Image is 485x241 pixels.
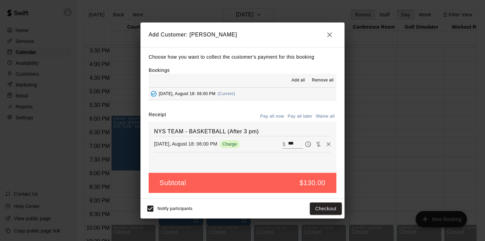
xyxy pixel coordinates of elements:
[160,178,186,187] h5: Subtotal
[149,111,166,122] label: Receipt
[323,139,334,149] button: Remove
[159,91,216,96] span: [DATE], August 18: 06:00 PM
[140,22,345,47] h2: Add Customer: [PERSON_NAME]
[303,141,313,147] span: Pay later
[149,89,159,99] button: Added - Collect Payment
[149,53,336,61] p: Choose how you want to collect the customer's payment for this booking
[291,77,305,84] span: Add all
[312,77,334,84] span: Remove all
[220,141,240,147] span: Charge
[154,127,331,136] h6: NYS TEAM - BASKETBALL (After 3 pm)
[283,141,285,148] p: $
[218,91,235,96] span: (Current)
[154,140,217,147] p: [DATE], August 18: 06:00 PM
[314,111,336,122] button: Waive all
[310,202,342,215] button: Checkout
[149,67,170,73] label: Bookings
[286,111,314,122] button: Pay all later
[300,178,326,187] h5: $130.00
[157,206,193,211] span: Notify participants
[309,75,336,86] button: Remove all
[258,111,286,122] button: Pay all now
[313,141,323,147] span: Waive payment
[149,88,336,100] button: Added - Collect Payment[DATE], August 18: 06:00 PM(Current)
[287,75,309,86] button: Add all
